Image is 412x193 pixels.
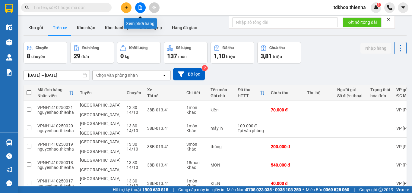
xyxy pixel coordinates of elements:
div: Trạng thái [370,87,390,92]
div: Mã đơn hàng [37,87,69,92]
div: Xem phơi hàng [124,18,157,29]
span: | [354,186,355,193]
button: caret-down [398,2,408,13]
span: 137 [167,52,177,60]
span: món [178,54,187,59]
div: 1 món [186,105,204,110]
span: question-circle [6,153,12,159]
div: Khác [186,183,204,188]
div: nguyenhao.thienha [37,165,74,170]
img: warehouse-icon [6,39,12,45]
div: Đã thu [223,46,234,50]
span: copyright [379,188,383,192]
button: Kết nối tổng đài [343,17,382,27]
button: Bộ lọc [173,68,205,80]
div: Tại văn phòng [238,128,265,133]
span: triệu [226,54,235,59]
span: tdkhoa.thienha [329,4,371,11]
img: warehouse-icon [6,54,12,61]
div: Xe [147,87,180,92]
div: Nhân viên [37,93,69,98]
div: thùng [211,144,232,149]
div: Đơn hàng [82,46,99,50]
sup: 2 [202,65,208,71]
div: Khác [186,110,204,115]
div: 13:30 [127,179,141,183]
div: nguyenhao.thienha [37,110,74,115]
div: Chi tiết [186,90,204,95]
div: 100.000 đ [238,123,265,128]
div: Người gửi [337,87,364,92]
div: 38B-013.41 [147,107,180,112]
button: Nhập hàng [360,43,391,54]
div: VPNH1410250019 [37,142,74,147]
div: 38B-013.41 [147,144,180,149]
img: warehouse-icon [6,139,12,146]
div: Chuyến [36,46,48,50]
strong: 0708 023 035 - 0935 103 250 [246,187,301,192]
button: Kho thanh lý [100,20,134,35]
span: notification [6,167,12,173]
div: 13:30 [127,105,141,110]
span: 1 [378,3,380,7]
button: file-add [135,2,146,13]
div: Khác [186,165,204,170]
div: 70.000 đ [271,107,301,112]
div: 38B-013.41 [147,126,180,131]
input: Tìm tên, số ĐT hoặc mã đơn [33,4,104,11]
div: Chuyến [127,90,141,95]
div: VPNH1410250018 [37,160,74,165]
span: ⚪️ [303,188,304,191]
img: phone-icon [387,5,392,10]
span: caret-down [401,5,406,10]
div: 14/10 [127,110,141,115]
input: Select a date range. [24,70,90,80]
span: | [173,186,174,193]
img: icon-new-feature [373,5,379,10]
div: 13:30 [127,142,141,147]
div: Số lượng [176,46,191,50]
div: 13:30 [127,123,141,128]
div: HTTT [238,93,260,98]
button: Kho nhận [72,20,100,35]
div: MÓN [211,163,232,167]
input: Nhập số tổng đài [232,17,338,27]
span: đơn [81,54,89,59]
div: VPNH1410250021 [37,105,74,110]
button: Chuyến8chuyến [24,42,67,64]
span: [GEOGRAPHIC_DATA] - [GEOGRAPHIC_DATA] [80,176,121,191]
button: aim [149,2,160,13]
span: file-add [138,5,142,10]
span: 8 [27,52,30,60]
button: Đã thu1,10 triệu [211,42,254,64]
span: 29 [74,52,80,60]
span: 0 [120,52,124,60]
div: 200.000 đ [271,144,301,149]
sup: 1 [377,3,381,7]
div: Tuyến [80,90,121,95]
span: Kết nối tổng đài [347,19,377,26]
span: plus [124,5,128,10]
div: KIỆN [211,181,232,186]
div: Khác [186,147,204,151]
svg: open [162,73,167,78]
div: Chưa thu [271,90,301,95]
div: Chọn văn phòng nhận [96,72,138,78]
span: Cung cấp máy in - giấy in: [178,186,225,193]
span: triệu [273,54,282,59]
img: solution-icon [6,69,12,76]
div: Số điện thoại [337,93,364,98]
span: [GEOGRAPHIC_DATA] - [GEOGRAPHIC_DATA] [80,158,121,172]
div: 40.000 đ [271,181,301,186]
div: 14/10 [127,128,141,133]
span: Hỗ trợ kỹ thuật: [113,186,168,193]
div: nguyenhao.thienha [37,128,74,133]
button: Trên xe [48,20,72,35]
div: kiện [211,107,232,112]
div: Khối lượng [129,46,147,50]
div: 14/10 [127,183,141,188]
div: 3 món [186,142,204,147]
div: Đã thu [238,87,260,92]
div: hóa đơn [370,93,390,98]
button: Đơn hàng29đơn [70,42,114,64]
